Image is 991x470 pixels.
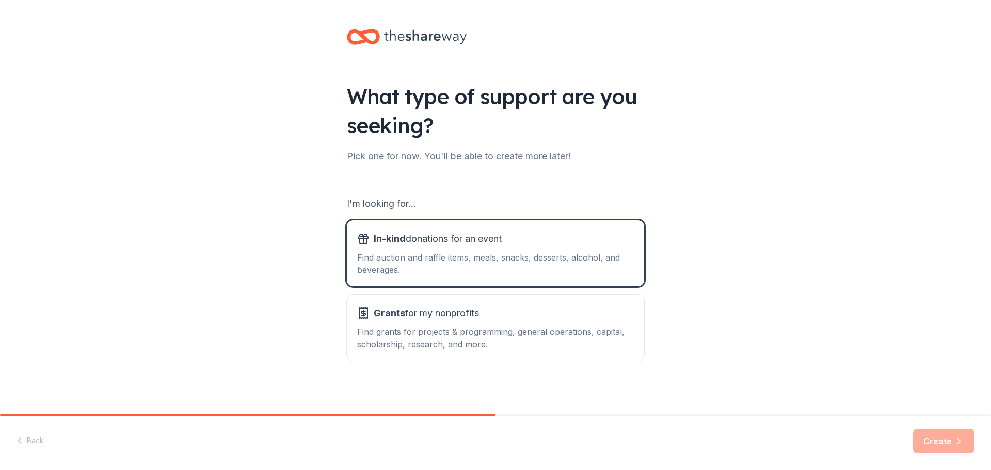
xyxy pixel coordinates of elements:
div: I'm looking for... [347,196,644,212]
div: Pick one for now. You'll be able to create more later! [347,148,644,165]
span: Grants [374,307,405,318]
div: Find grants for projects & programming, general operations, capital, scholarship, research, and m... [357,326,634,350]
div: Find auction and raffle items, meals, snacks, desserts, alcohol, and beverages. [357,251,634,276]
span: for my nonprofits [374,305,479,321]
div: What type of support are you seeking? [347,82,644,140]
button: Grantsfor my nonprofitsFind grants for projects & programming, general operations, capital, schol... [347,295,644,361]
span: In-kind [374,233,406,244]
span: donations for an event [374,231,502,247]
button: In-kinddonations for an eventFind auction and raffle items, meals, snacks, desserts, alcohol, and... [347,220,644,286]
